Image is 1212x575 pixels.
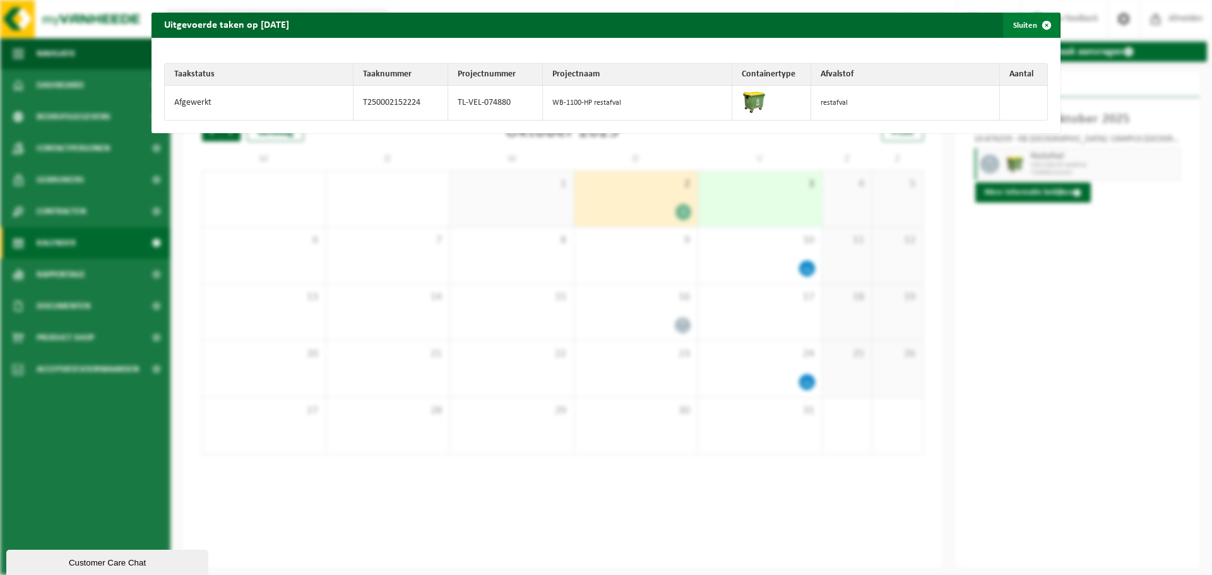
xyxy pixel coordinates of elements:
[448,86,543,120] td: TL-VEL-074880
[543,64,732,86] th: Projectnaam
[151,13,302,37] h2: Uitgevoerde taken op [DATE]
[353,64,448,86] th: Taaknummer
[165,86,353,120] td: Afgewerkt
[1000,64,1047,86] th: Aantal
[811,64,1000,86] th: Afvalstof
[6,547,211,575] iframe: chat widget
[353,86,448,120] td: T250002152224
[543,86,732,120] td: WB-1100-HP restafval
[742,89,767,114] img: WB-1100-HPE-GN-50
[811,86,1000,120] td: restafval
[165,64,353,86] th: Taakstatus
[1003,13,1059,38] button: Sluiten
[448,64,543,86] th: Projectnummer
[732,64,811,86] th: Containertype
